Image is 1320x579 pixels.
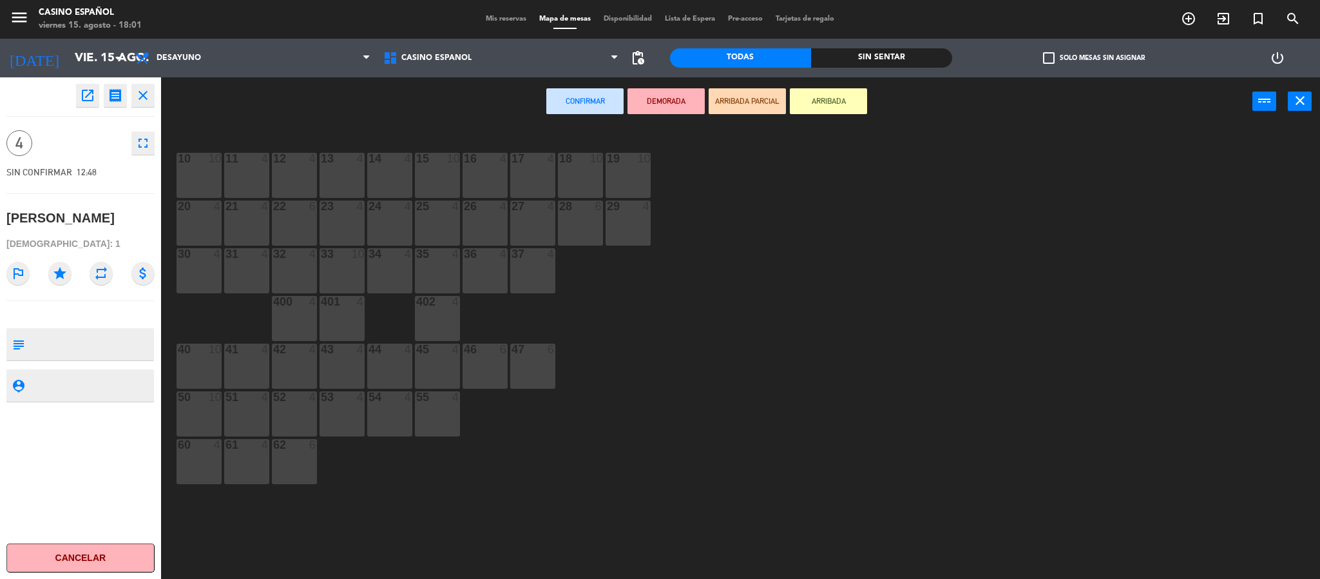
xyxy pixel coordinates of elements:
div: 4 [405,344,412,355]
div: 4 [548,248,555,260]
div: 28 [559,201,560,212]
div: 52 [273,391,274,403]
i: close [1292,93,1308,108]
i: outlined_flag [6,262,30,285]
div: 4 [452,201,460,212]
div: 6 [548,344,555,355]
span: Pre-acceso [722,15,769,23]
span: Reserva especial [1241,8,1276,30]
div: 4 [548,153,555,164]
div: 10 [352,248,365,260]
span: WALK IN [1206,8,1241,30]
div: 4 [357,296,365,308]
span: Tarjetas de regalo [769,15,841,23]
i: repeat [90,262,113,285]
div: 46 [464,344,464,355]
div: 18 [559,153,560,164]
div: 36 [464,248,464,260]
i: arrow_drop_down [110,50,126,66]
div: 4 [262,344,269,355]
div: 53 [321,391,321,403]
div: 19 [607,153,607,164]
div: 4 [357,153,365,164]
div: 23 [321,201,321,212]
div: 6 [309,201,317,212]
div: 10 [447,153,460,164]
div: 10 [638,153,651,164]
i: menu [10,8,29,27]
div: 16 [464,153,464,164]
div: 4 [452,296,460,308]
div: 6 [309,439,317,451]
i: exit_to_app [1216,11,1231,26]
div: [DEMOGRAPHIC_DATA]: 1 [6,233,155,255]
div: 4 [309,296,317,308]
div: 4 [262,201,269,212]
span: Mis reservas [479,15,533,23]
div: 10 [209,153,222,164]
div: 6 [595,201,603,212]
button: power_input [1252,92,1276,111]
div: 29 [607,201,607,212]
div: 10 [209,391,222,403]
button: ARRIBADA [790,88,867,114]
span: RESERVAR MESA [1171,8,1206,30]
span: Disponibilidad [597,15,658,23]
div: Todas [670,48,811,68]
button: close [1288,92,1312,111]
div: 4 [309,248,317,260]
button: Cancelar [6,544,155,573]
div: 10 [209,344,222,355]
div: 4 [357,201,365,212]
i: turned_in_not [1250,11,1266,26]
span: 4 [6,130,32,156]
div: 25 [416,201,417,212]
div: 400 [273,296,274,308]
span: Lista de Espera [658,15,722,23]
i: open_in_new [80,88,95,103]
button: fullscreen [131,132,155,155]
i: receipt [108,88,123,103]
div: 4 [262,391,269,403]
div: Casino Español [39,6,142,19]
i: add_circle_outline [1181,11,1196,26]
div: 4 [309,391,317,403]
div: 10 [590,153,603,164]
div: 4 [309,344,317,355]
div: 4 [357,344,365,355]
button: receipt [104,84,127,107]
div: 62 [273,439,274,451]
div: 4 [309,153,317,164]
div: 26 [464,201,464,212]
span: Casino Español [401,54,472,63]
div: 4 [500,248,508,260]
div: 4 [500,153,508,164]
div: 22 [273,201,274,212]
button: DEMORADA [627,88,705,114]
span: check_box_outline_blank [1043,52,1055,64]
div: 33 [321,248,321,260]
div: 4 [262,439,269,451]
div: 4 [500,201,508,212]
i: search [1285,11,1301,26]
div: 4 [643,201,651,212]
i: fullscreen [135,135,151,151]
button: close [131,84,155,107]
div: 4 [262,248,269,260]
div: 35 [416,248,417,260]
